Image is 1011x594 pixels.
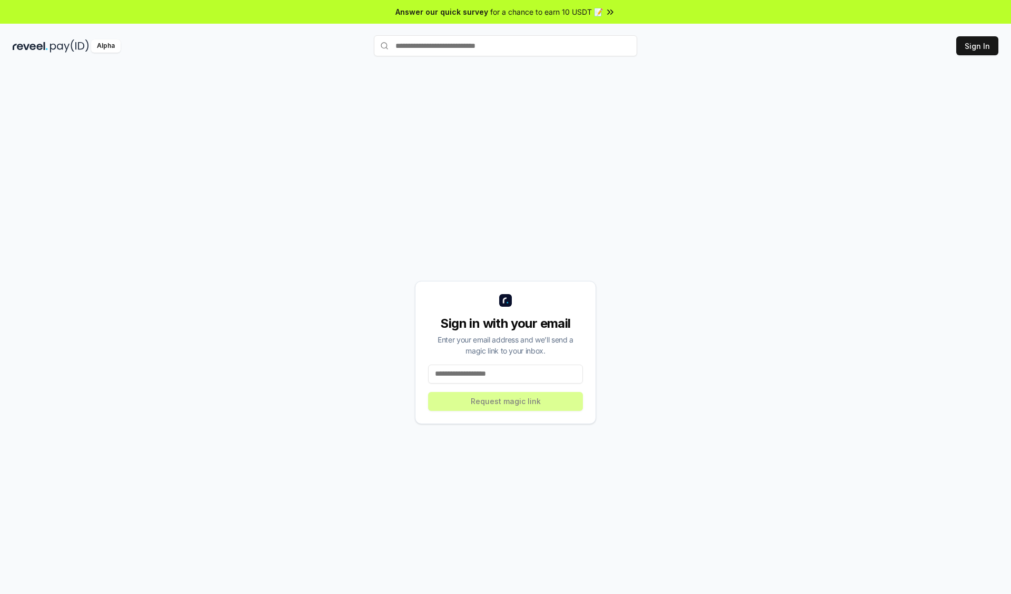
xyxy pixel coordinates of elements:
img: pay_id [50,39,89,53]
div: Sign in with your email [428,315,583,332]
button: Sign In [956,36,998,55]
div: Enter your email address and we’ll send a magic link to your inbox. [428,334,583,356]
img: logo_small [499,294,512,307]
span: Answer our quick survey [395,6,488,17]
img: reveel_dark [13,39,48,53]
div: Alpha [91,39,121,53]
span: for a chance to earn 10 USDT 📝 [490,6,603,17]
